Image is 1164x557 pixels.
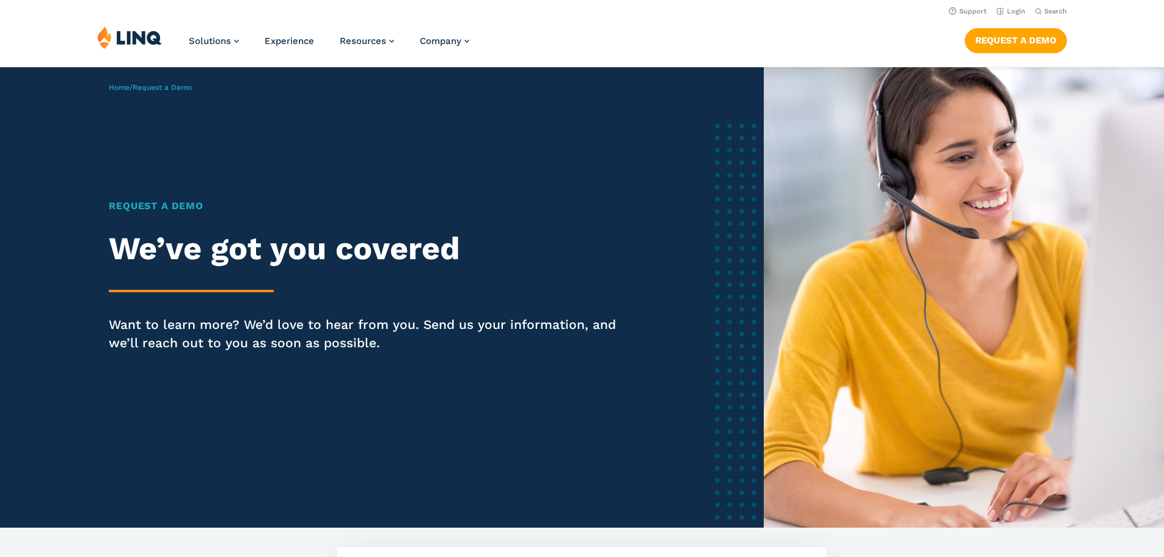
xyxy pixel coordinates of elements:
a: Home [109,83,130,92]
p: Want to learn more? We’d love to hear from you. Send us your information, and we’ll reach out to ... [109,315,624,352]
span: Solutions [189,35,231,46]
a: Request a Demo [965,28,1067,53]
button: Open Search Bar [1035,7,1067,16]
span: / [109,83,192,92]
img: Female software representative [764,67,1164,528]
span: Search [1044,7,1067,15]
a: Solutions [189,35,239,46]
nav: Primary Navigation [189,26,469,66]
span: Request a Demo [133,83,192,92]
nav: Button Navigation [965,26,1067,53]
a: Resources [340,35,394,46]
h1: Request a Demo [109,199,624,213]
a: Login [997,7,1025,15]
h2: We’ve got you covered [109,231,624,267]
a: Support [949,7,987,15]
a: Experience [265,35,314,46]
img: LINQ | K‑12 Software [97,26,162,49]
span: Company [420,35,461,46]
a: Company [420,35,469,46]
span: Resources [340,35,386,46]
